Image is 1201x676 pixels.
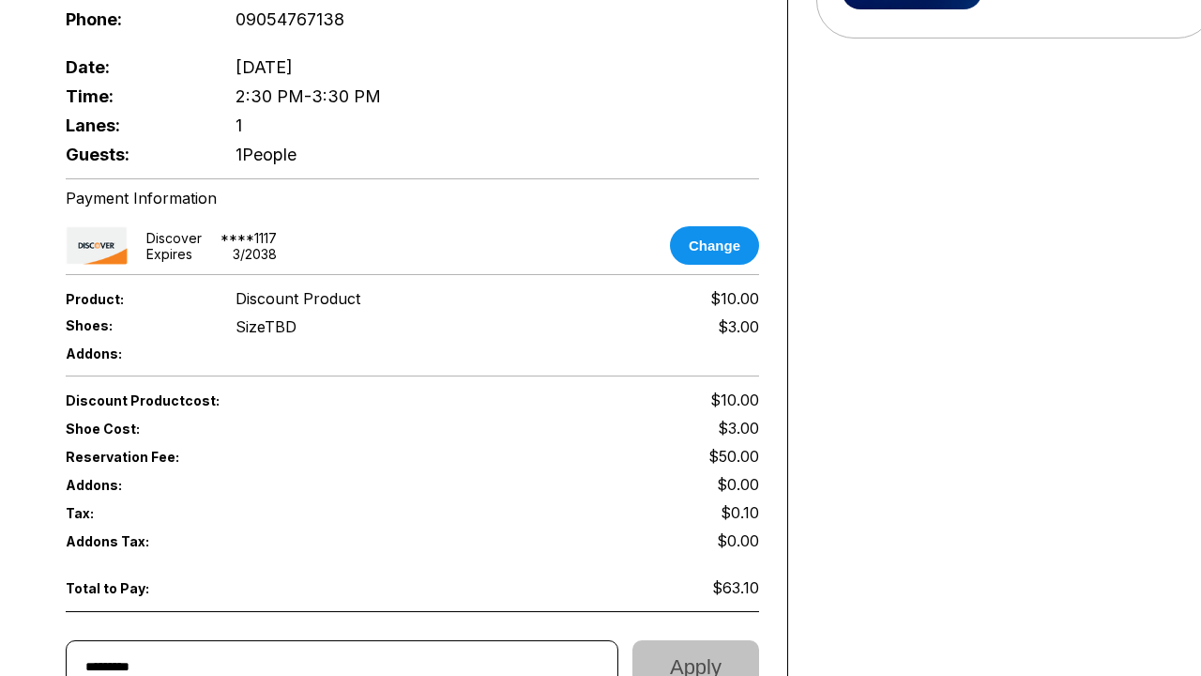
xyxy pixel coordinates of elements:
span: Lanes: [66,115,205,135]
span: Time: [66,86,205,106]
span: Date: [66,57,205,77]
span: $50.00 [708,447,759,466]
img: card [66,226,128,265]
span: Tax: [66,505,205,521]
span: $0.00 [717,475,759,494]
div: discover [146,230,202,246]
span: $3.00 [718,419,759,438]
span: Product: [66,291,205,307]
span: 1 People [236,145,296,164]
div: Expires [146,246,192,262]
button: Change [670,226,759,265]
span: Total to Pay: [66,580,205,596]
span: Guests: [66,145,205,164]
span: $10.00 [710,289,759,308]
span: Discount Product [236,289,360,308]
span: Discount Product cost: [66,392,413,408]
span: Phone: [66,9,205,29]
span: 1 [236,115,242,135]
span: Addons: [66,477,205,493]
span: 2:30 PM - 3:30 PM [236,86,381,106]
span: Reservation Fee: [66,449,413,465]
span: $63.10 [712,578,759,597]
span: $0.00 [717,531,759,550]
div: Size TBD [236,317,296,336]
span: $0.10 [721,503,759,522]
span: $10.00 [710,391,759,409]
span: Addons Tax: [66,533,205,549]
span: Shoes: [66,317,205,333]
span: [DATE] [236,57,293,77]
div: 3 / 2038 [233,246,277,262]
span: 09054767138 [236,9,344,29]
div: Payment Information [66,189,759,207]
span: Shoe Cost: [66,421,205,437]
div: $3.00 [718,317,759,336]
span: Addons: [66,346,205,361]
